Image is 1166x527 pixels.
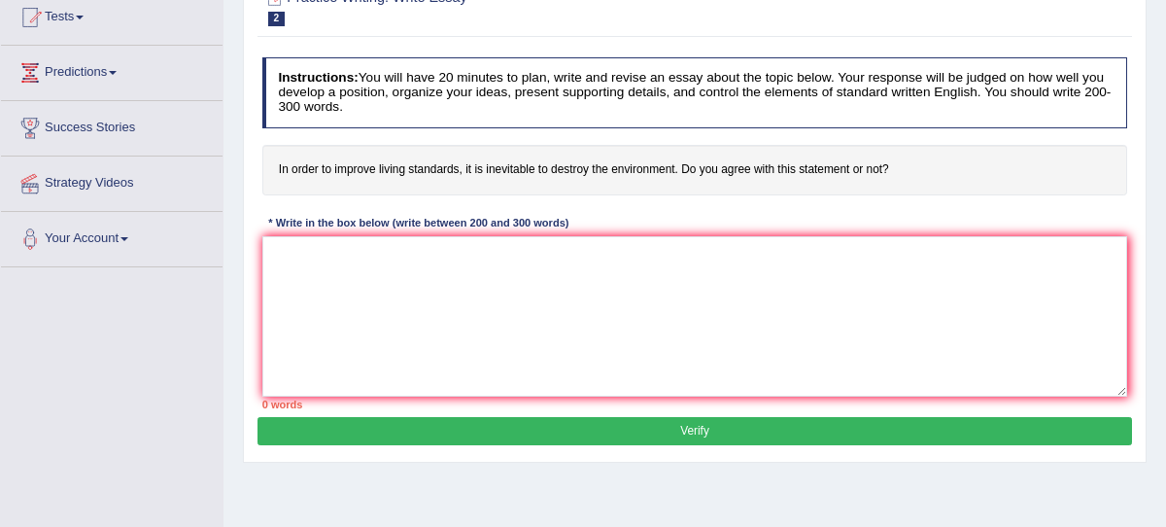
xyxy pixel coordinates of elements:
h4: In order to improve living standards, it is inevitable to destroy the environment. Do you agree w... [262,145,1128,195]
h4: You will have 20 minutes to plan, write and revise an essay about the topic below. Your response ... [262,57,1128,127]
a: Strategy Videos [1,157,223,205]
a: Your Account [1,212,223,261]
a: Success Stories [1,101,223,150]
a: Predictions [1,46,223,94]
div: * Write in the box below (write between 200 and 300 words) [262,216,575,232]
div: 0 words [262,397,1128,412]
b: Instructions: [278,70,358,85]
span: 2 [268,12,286,26]
button: Verify [257,417,1131,445]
